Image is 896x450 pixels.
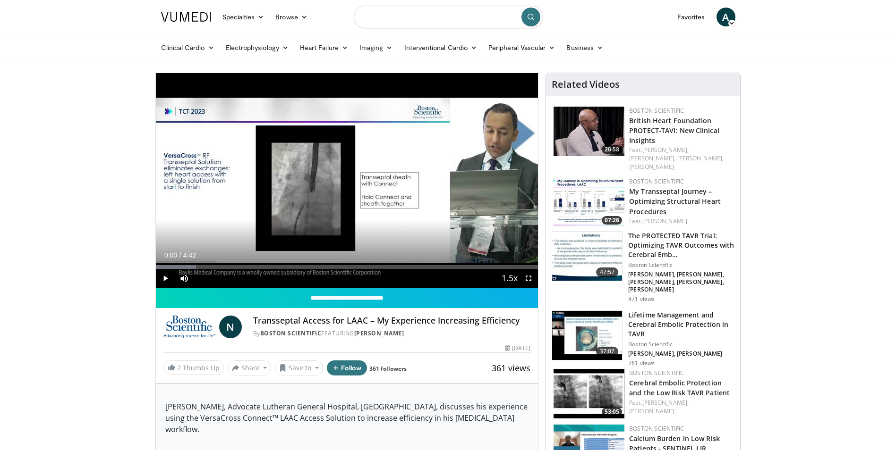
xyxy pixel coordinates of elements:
span: 37:07 [596,347,619,356]
a: 07:26 [554,177,624,227]
a: Boston Scientific [629,425,684,433]
img: 1dcca77b-100e-46f0-9068-43d323fb0ab6.150x105_q85_crop-smart_upscale.jpg [552,232,622,281]
button: Playback Rate [500,269,519,288]
div: Feat. [629,399,733,416]
button: Share [228,360,272,375]
a: My Transseptal Journey – Optimizing Structural Heart Procedures [629,187,721,216]
span: 0:00 [164,251,177,259]
p: Boston Scientific [628,341,734,348]
a: Boston Scientific [260,329,322,337]
a: [PERSON_NAME], [642,146,689,154]
a: Clinical Cardio [155,38,220,57]
a: Cerebral Embolic Protection and the Low Risk TAVR Patient [629,378,730,397]
a: [PERSON_NAME] [354,329,404,337]
span: 361 views [492,362,530,374]
a: [PERSON_NAME] [642,217,687,225]
a: 20:58 [554,107,624,156]
a: [PERSON_NAME], [629,154,675,162]
div: Feat. [629,146,733,171]
p: [PERSON_NAME], Advocate Lutheran General Hospital, [GEOGRAPHIC_DATA], discusses his experience us... [165,401,529,435]
img: e24f87f7-0823-45e0-bb61-0b17b6cde1bf.150x105_q85_crop-smart_upscale.jpg [554,369,624,418]
p: 761 views [628,359,655,367]
button: Save to [275,360,323,375]
a: Browse [270,8,313,26]
span: 20:58 [602,145,622,154]
div: Feat. [629,217,733,225]
img: Boston Scientific [163,316,215,338]
div: [DATE] [505,344,530,352]
img: 20bd0fbb-f16b-4abd-8bd0-1438f308da47.150x105_q85_crop-smart_upscale.jpg [554,107,624,156]
span: 07:26 [602,216,622,225]
a: British Heart Foundation PROTECT-TAVI: New Clinical Insights [629,116,719,145]
span: / [179,251,181,259]
span: 4:42 [183,251,196,259]
p: Boston Scientific [628,261,734,269]
a: A [717,8,735,26]
button: Mute [175,269,194,288]
a: Imaging [354,38,399,57]
a: 37:07 Lifetime Management and Cerebral Embolic Protection in TAVR Boston Scientific [PERSON_NAME]... [552,310,734,367]
img: VuMedi Logo [161,12,211,22]
img: 33ec2b02-5695-4293-a78c-35b4639014b0.150x105_q85_crop-smart_upscale.jpg [552,311,622,360]
p: [PERSON_NAME], [PERSON_NAME] [628,350,734,358]
h4: Related Videos [552,79,620,90]
a: 361 followers [369,365,407,373]
button: Follow [327,360,367,375]
a: Boston Scientific [629,369,684,377]
input: Search topics, interventions [354,6,543,28]
a: [PERSON_NAME], [642,399,689,407]
a: Specialties [217,8,270,26]
button: Play [156,269,175,288]
img: 9db7bd66-738f-4d3f-a0b5-27ddb07fc2ff.150x105_q85_crop-smart_upscale.jpg [554,177,624,227]
a: Heart Failure [294,38,354,57]
a: [PERSON_NAME], [677,154,724,162]
p: 471 views [628,295,655,303]
video-js: Video Player [156,73,538,288]
div: By FEATURING [253,329,530,338]
a: Favorites [672,8,711,26]
a: Peripheral Vascular [483,38,561,57]
span: 53:05 [602,408,622,416]
p: [PERSON_NAME], [PERSON_NAME], [PERSON_NAME], [PERSON_NAME], [PERSON_NAME] [628,271,734,293]
a: [PERSON_NAME] [629,163,674,171]
a: 53:05 [554,369,624,418]
a: Boston Scientific [629,107,684,115]
a: N [219,316,242,338]
button: Fullscreen [519,269,538,288]
div: Progress Bar [156,265,538,269]
a: Interventional Cardio [399,38,483,57]
a: [PERSON_NAME] [629,407,674,415]
a: Business [561,38,609,57]
a: Boston Scientific [629,177,684,185]
span: 2 [177,363,181,372]
a: Electrophysiology [220,38,294,57]
a: 47:57 The PROTECTED TAVR Trial: Optimizing TAVR Outcomes with Cerebral Emb… Boston Scientific [PE... [552,231,734,303]
a: 2 Thumbs Up [163,360,224,375]
h3: Lifetime Management and Cerebral Embolic Protection in TAVR [628,310,734,339]
h4: Transseptal Access for LAAC – My Experience Increasing Efficiency [253,316,530,326]
h3: The PROTECTED TAVR Trial: Optimizing TAVR Outcomes with Cerebral Emb… [628,231,734,259]
span: 47:57 [596,267,619,277]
